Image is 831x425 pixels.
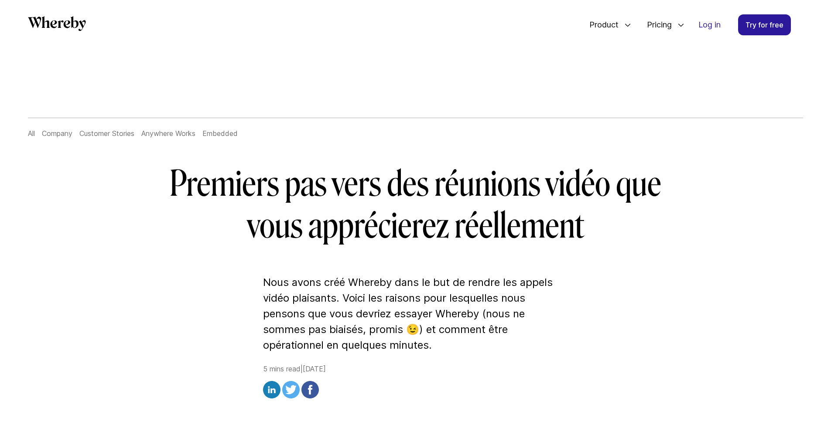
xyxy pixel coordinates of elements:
span: Product [581,10,621,39]
a: Try for free [738,14,791,35]
a: Customer Stories [79,129,134,138]
a: Log in [691,15,728,35]
img: linkedin [263,381,280,398]
a: Anywhere Works [141,129,195,138]
svg: Whereby [28,16,86,31]
a: Company [42,129,72,138]
img: facebook [301,381,319,398]
a: Whereby [28,16,86,34]
div: 5 mins read | [DATE] [263,364,568,401]
a: All [28,129,35,138]
p: Nous avons créé Whereby dans le but de rendre les appels vidéo plaisants. Voici les raisons pour ... [263,275,568,353]
a: Embedded [202,129,238,138]
img: twitter [282,381,300,398]
h1: Premiers pas vers des réunions vidéo que vous apprécierez réellement [164,163,667,247]
span: Pricing [638,10,674,39]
